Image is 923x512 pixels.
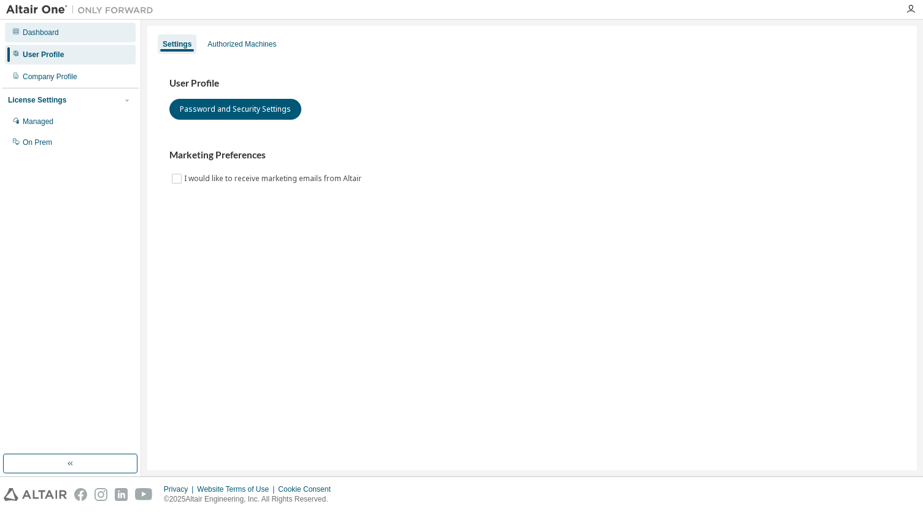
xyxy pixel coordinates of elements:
div: Cookie Consent [278,484,338,494]
h3: User Profile [169,77,895,90]
div: Dashboard [23,28,59,37]
img: altair_logo.svg [4,488,67,501]
div: Authorized Machines [207,39,276,49]
div: Settings [163,39,191,49]
button: Password and Security Settings [169,99,301,120]
label: I would like to receive marketing emails from Altair [184,171,364,186]
img: facebook.svg [74,488,87,501]
img: instagram.svg [95,488,107,501]
img: youtube.svg [135,488,153,501]
div: On Prem [23,138,52,147]
div: Website Terms of Use [197,484,278,494]
h3: Marketing Preferences [169,149,895,161]
img: Altair One [6,4,160,16]
div: Privacy [164,484,197,494]
div: License Settings [8,95,66,105]
div: Company Profile [23,72,77,82]
div: User Profile [23,50,64,60]
div: Managed [23,117,53,126]
p: © 2025 Altair Engineering, Inc. All Rights Reserved. [164,494,338,505]
img: linkedin.svg [115,488,128,501]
